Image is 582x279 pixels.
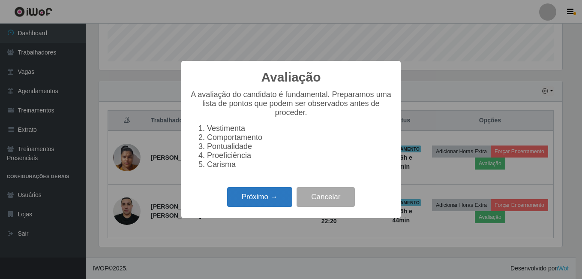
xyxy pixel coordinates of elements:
[227,187,292,207] button: Próximo →
[207,124,392,133] li: Vestimenta
[207,133,392,142] li: Comportamento
[297,187,355,207] button: Cancelar
[190,90,392,117] p: A avaliação do candidato é fundamental. Preparamos uma lista de pontos que podem ser observados a...
[207,151,392,160] li: Proeficiência
[261,70,321,85] h2: Avaliação
[207,160,392,169] li: Carisma
[207,142,392,151] li: Pontualidade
